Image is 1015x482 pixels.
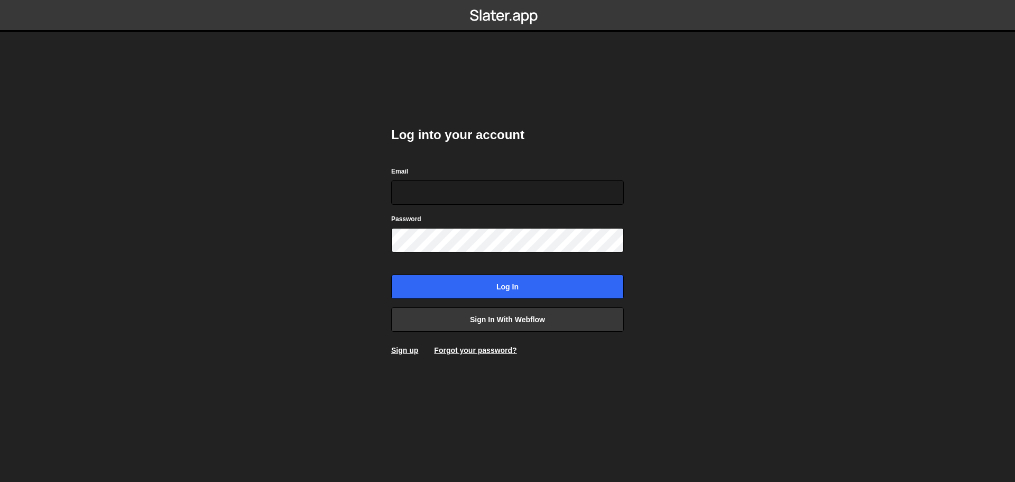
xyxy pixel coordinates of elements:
[391,307,624,332] a: Sign in with Webflow
[391,166,408,177] label: Email
[391,126,624,143] h2: Log into your account
[391,275,624,299] input: Log in
[391,214,421,224] label: Password
[434,346,516,354] a: Forgot your password?
[391,346,418,354] a: Sign up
